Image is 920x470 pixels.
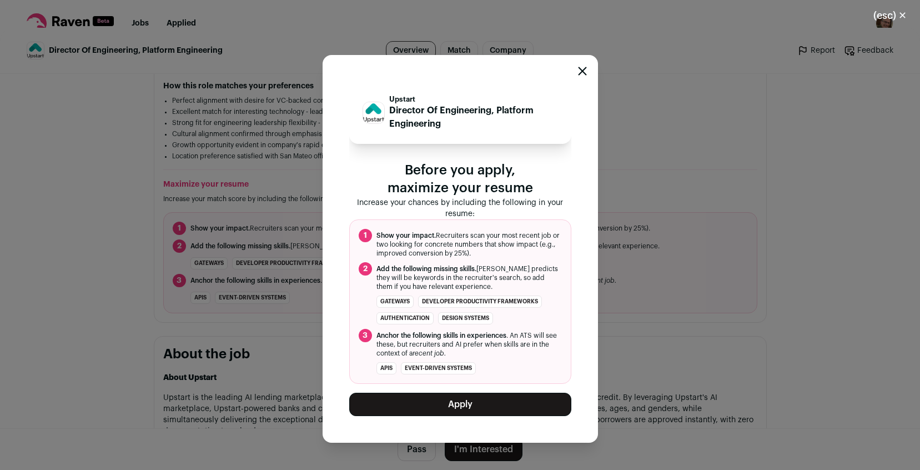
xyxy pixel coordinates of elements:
[413,350,446,357] i: recent job.
[376,296,414,308] li: gateways
[349,162,571,197] p: Before you apply, maximize your resume
[389,95,558,104] p: Upstart
[376,264,562,291] span: [PERSON_NAME] predicts they will be keywords in the recruiter's search, so add them if you have r...
[359,229,372,242] span: 1
[578,67,587,76] button: Close modal
[376,331,562,358] span: . An ATS will see these, but recruiters and AI prefer when skills are in the context of a
[438,312,493,324] li: design systems
[376,332,506,339] span: Anchor the following skills in experiences
[363,102,384,123] img: b62aa42298112786ee09b448f8424fe8214e8e4b0f39baff56fdf86041132ec2.jpg
[401,362,476,374] li: event-driven systems
[860,3,920,28] button: Close modal
[359,262,372,276] span: 2
[376,312,434,324] li: authentication
[389,104,558,131] p: Director Of Engineering, Platform Engineering
[376,232,436,239] span: Show your impact.
[349,393,571,416] button: Apply
[359,329,372,342] span: 3
[418,296,542,308] li: developer productivity frameworks
[349,197,571,219] p: Increase your chances by including the following in your resume:
[376,362,396,374] li: APIs
[376,266,476,272] span: Add the following missing skills.
[376,231,562,258] span: Recruiters scan your most recent job or two looking for concrete numbers that show impact (e.g., ...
